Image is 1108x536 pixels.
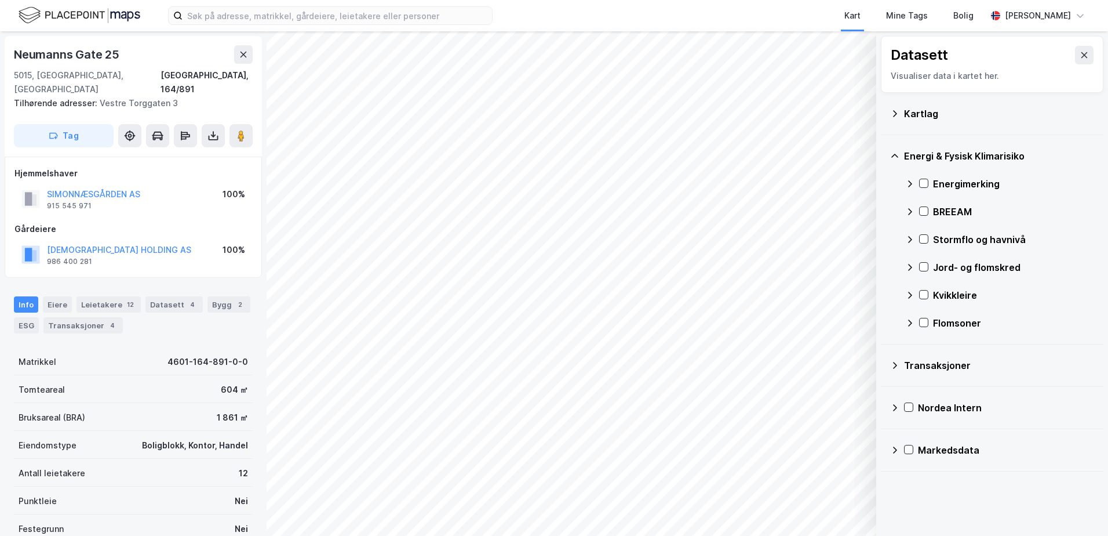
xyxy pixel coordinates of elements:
[19,411,85,425] div: Bruksareal (BRA)
[933,205,1094,219] div: BREEAM
[223,187,245,201] div: 100%
[14,96,243,110] div: Vestre Torggaten 3
[234,299,246,310] div: 2
[145,296,203,313] div: Datasett
[235,522,248,536] div: Nei
[14,317,39,334] div: ESG
[14,296,38,313] div: Info
[183,7,492,24] input: Søk på adresse, matrikkel, gårdeiere, leietakere eller personer
[19,355,56,369] div: Matrikkel
[239,466,248,480] div: 12
[235,494,248,508] div: Nei
[844,9,861,23] div: Kart
[19,5,140,26] img: logo.f888ab2527a4732fd821a326f86c7f29.svg
[19,522,64,536] div: Festegrunn
[904,358,1094,372] div: Transaksjoner
[14,68,161,96] div: 5015, [GEOGRAPHIC_DATA], [GEOGRAPHIC_DATA]
[14,98,100,108] span: Tilhørende adresser:
[43,317,123,334] div: Transaksjoner
[47,201,92,211] div: 915 545 971
[217,411,248,425] div: 1 861 ㎡
[904,149,1094,163] div: Energi & Fysisk Klimarisiko
[933,233,1094,247] div: Stormflo og havnivå
[187,299,198,310] div: 4
[904,107,1094,121] div: Kartlag
[14,45,122,64] div: Neumanns Gate 25
[167,355,248,369] div: 4601-164-891-0-0
[933,288,1094,302] div: Kvikkleire
[933,260,1094,274] div: Jord- og flomskred
[891,46,948,64] div: Datasett
[1005,9,1071,23] div: [PERSON_NAME]
[918,401,1094,415] div: Nordea Intern
[221,383,248,397] div: 604 ㎡
[891,69,1094,83] div: Visualiser data i kartet her.
[19,439,76,452] div: Eiendomstype
[14,124,114,147] button: Tag
[207,296,250,313] div: Bygg
[886,9,928,23] div: Mine Tags
[223,243,245,257] div: 100%
[19,466,85,480] div: Antall leietakere
[953,9,974,23] div: Bolig
[19,383,65,397] div: Tomteareal
[107,320,118,331] div: 4
[933,316,1094,330] div: Flomsoner
[76,296,141,313] div: Leietakere
[161,68,253,96] div: [GEOGRAPHIC_DATA], 164/891
[125,299,136,310] div: 12
[14,166,252,180] div: Hjemmelshaver
[19,494,57,508] div: Punktleie
[933,177,1094,191] div: Energimerking
[142,439,248,452] div: Boligblokk, Kontor, Handel
[47,257,92,266] div: 986 400 281
[14,222,252,236] div: Gårdeiere
[43,296,72,313] div: Eiere
[1050,480,1108,536] iframe: Chat Widget
[918,443,1094,457] div: Markedsdata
